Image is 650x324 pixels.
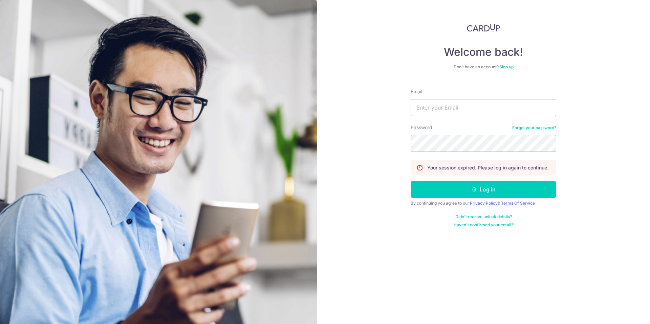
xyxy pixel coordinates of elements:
input: Enter your Email [411,99,556,116]
h4: Welcome back! [411,45,556,59]
button: Log in [411,181,556,198]
label: Email [411,88,422,95]
a: Terms Of Service [501,201,535,206]
a: Didn't receive unlock details? [455,214,512,219]
img: CardUp Logo [467,24,500,32]
a: Privacy Policy [470,201,498,206]
label: Password [411,124,432,131]
p: Your session expired. Please log in again to continue. [427,164,548,171]
div: By continuing you agree to our & [411,201,556,206]
a: Haven't confirmed your email? [454,222,513,228]
a: Sign up [499,64,514,69]
div: Don’t have an account? [411,64,556,70]
a: Forgot your password? [512,125,556,131]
